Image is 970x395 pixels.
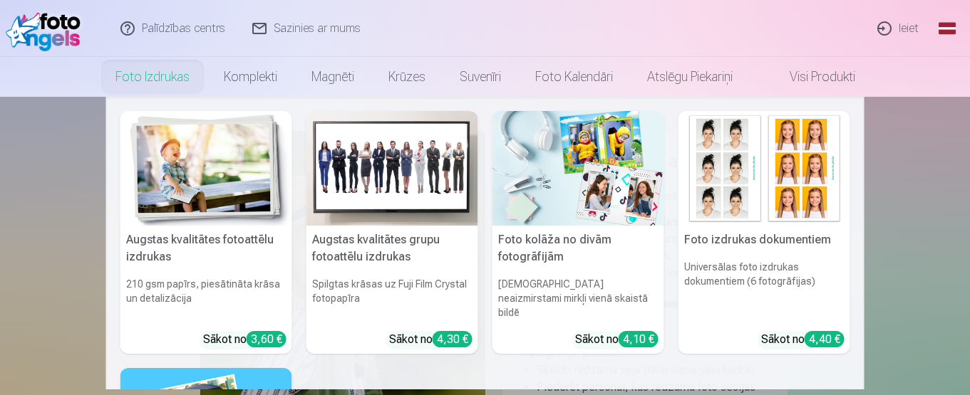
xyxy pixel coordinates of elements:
a: Foto kolāža no divām fotogrāfijāmFoto kolāža no divām fotogrāfijām[DEMOGRAPHIC_DATA] neaizmirstam... [492,111,664,354]
img: Foto izdrukas dokumentiem [679,111,850,226]
div: Sākot no [575,331,659,348]
div: Sākot no [203,331,287,348]
a: Magnēti [294,57,371,97]
a: Komplekti [207,57,294,97]
div: 4,30 € [433,331,473,347]
img: Augstas kvalitātes grupu fotoattēlu izdrukas [306,111,478,226]
h6: Universālas foto izdrukas dokumentiem (6 fotogrāfijas) [679,254,850,325]
a: Visi produkti [750,57,872,97]
div: Sākot no [761,331,845,348]
a: Foto kalendāri [518,57,630,97]
h5: Foto kolāža no divām fotogrāfijām [492,226,664,271]
div: 3,60 € [247,331,287,347]
div: 4,40 € [805,331,845,347]
h5: Foto izdrukas dokumentiem [679,226,850,254]
h5: Augstas kvalitātes fotoattēlu izdrukas [120,226,292,271]
h6: [DEMOGRAPHIC_DATA] neaizmirstami mirkļi vienā skaistā bildē [492,271,664,325]
a: Foto izdrukas [98,57,207,97]
h6: 210 gsm papīrs, piesātināta krāsa un detalizācija [120,271,292,325]
img: /fa1 [6,6,88,51]
a: Suvenīri [443,57,518,97]
a: Augstas kvalitātes grupu fotoattēlu izdrukasAugstas kvalitātes grupu fotoattēlu izdrukasSpilgtas ... [306,111,478,354]
div: 4,10 € [619,331,659,347]
div: Sākot no [389,331,473,348]
a: Krūzes [371,57,443,97]
img: Augstas kvalitātes fotoattēlu izdrukas [120,111,292,226]
h6: Spilgtas krāsas uz Fuji Film Crystal fotopapīra [306,271,478,325]
a: Augstas kvalitātes fotoattēlu izdrukasAugstas kvalitātes fotoattēlu izdrukas210 gsm papīrs, piesā... [120,111,292,354]
a: Foto izdrukas dokumentiemFoto izdrukas dokumentiemUniversālas foto izdrukas dokumentiem (6 fotogr... [679,111,850,354]
img: Foto kolāža no divām fotogrāfijām [492,111,664,226]
a: Atslēgu piekariņi [630,57,750,97]
h5: Augstas kvalitātes grupu fotoattēlu izdrukas [306,226,478,271]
